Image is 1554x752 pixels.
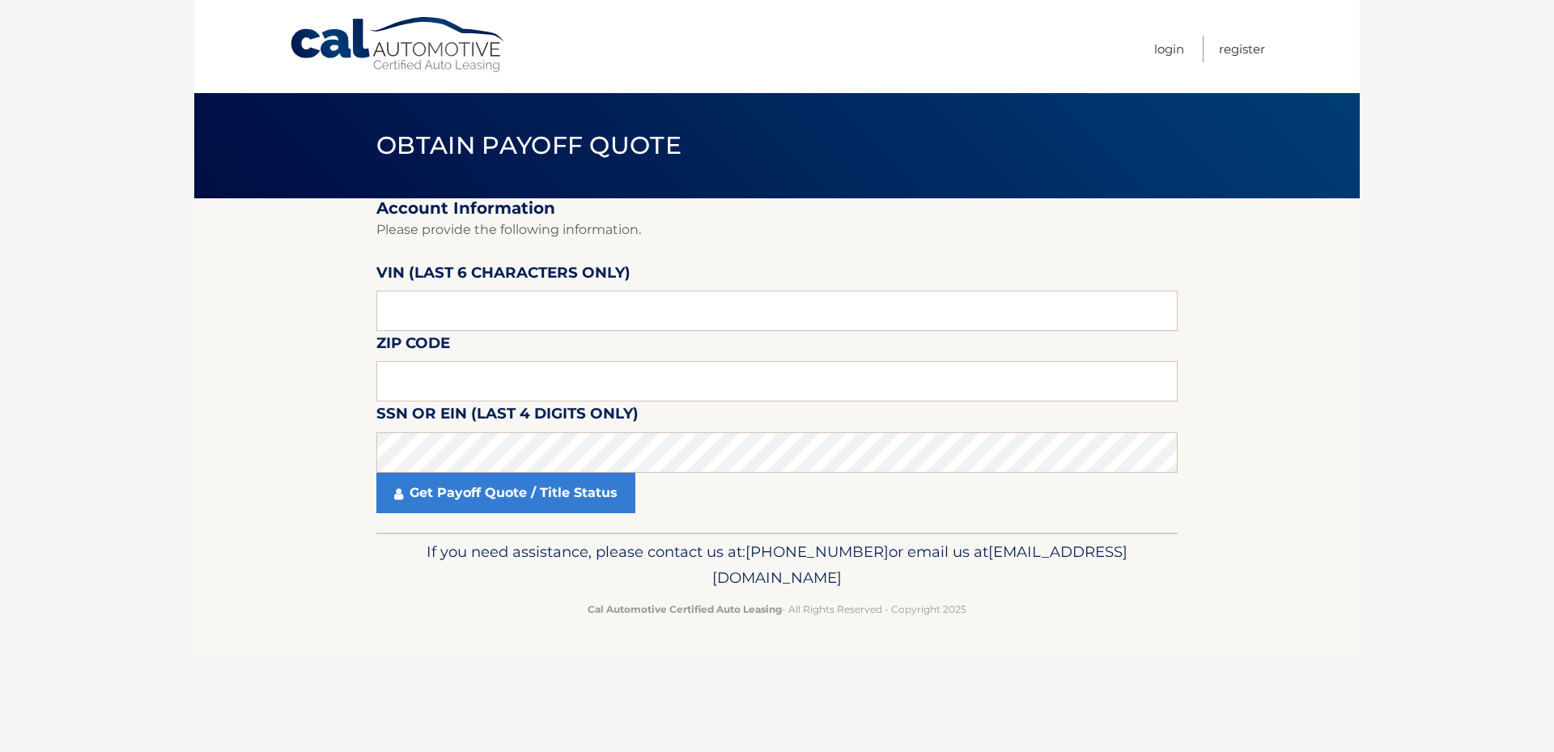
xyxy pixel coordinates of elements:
strong: Cal Automotive Certified Auto Leasing [588,603,782,615]
span: [PHONE_NUMBER] [745,542,889,561]
h2: Account Information [376,198,1178,219]
p: If you need assistance, please contact us at: or email us at [387,539,1167,591]
a: Register [1219,36,1265,62]
p: Please provide the following information. [376,219,1178,241]
label: Zip Code [376,331,450,361]
label: VIN (last 6 characters only) [376,261,631,291]
label: SSN or EIN (last 4 digits only) [376,401,639,431]
span: Obtain Payoff Quote [376,130,681,160]
a: Get Payoff Quote / Title Status [376,473,635,513]
a: Cal Automotive [289,16,507,74]
a: Login [1154,36,1184,62]
p: - All Rights Reserved - Copyright 2025 [387,601,1167,618]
